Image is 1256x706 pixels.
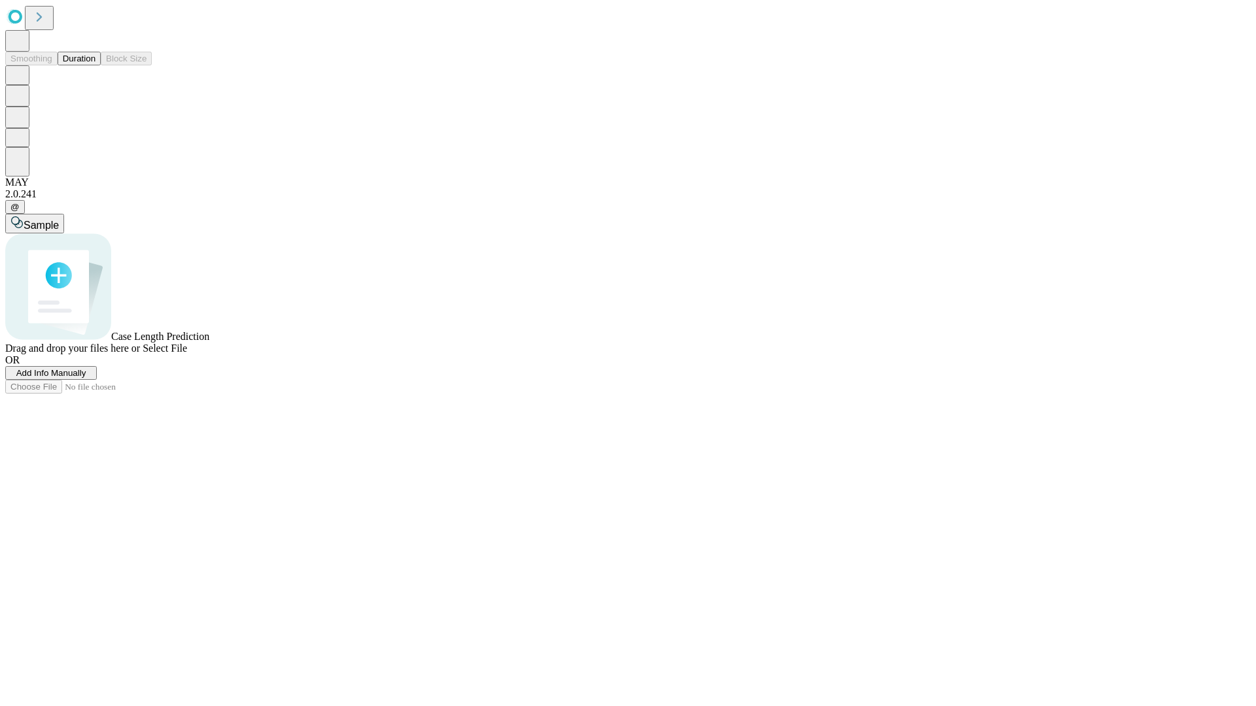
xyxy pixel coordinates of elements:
[143,343,187,354] span: Select File
[5,52,58,65] button: Smoothing
[16,368,86,378] span: Add Info Manually
[5,176,1251,188] div: MAY
[5,200,25,214] button: @
[111,331,209,342] span: Case Length Prediction
[24,220,59,231] span: Sample
[5,214,64,233] button: Sample
[5,354,20,365] span: OR
[5,366,97,380] button: Add Info Manually
[58,52,101,65] button: Duration
[5,188,1251,200] div: 2.0.241
[5,343,140,354] span: Drag and drop your files here or
[101,52,152,65] button: Block Size
[10,202,20,212] span: @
